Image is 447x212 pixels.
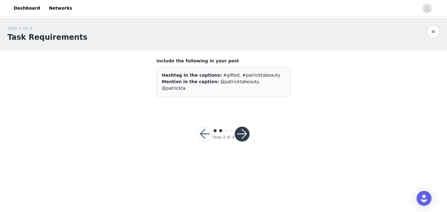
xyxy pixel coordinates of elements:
[7,32,88,43] h1: Task Requirements
[162,79,260,91] span: @patricktabeauty, @patrickta
[212,134,234,140] div: Step 2 of 4
[45,1,76,15] a: Networks
[162,73,222,78] span: Hashtag in the captions:
[424,3,430,13] div: avatar
[162,79,219,84] span: Mention in the caption:
[7,25,88,32] div: STEP 2 OF 4
[10,1,44,15] a: Dashboard
[417,191,431,206] div: Open Intercom Messenger
[223,73,280,78] span: #gifted, #patricktabeauty
[156,58,291,64] h4: Include the following in your post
